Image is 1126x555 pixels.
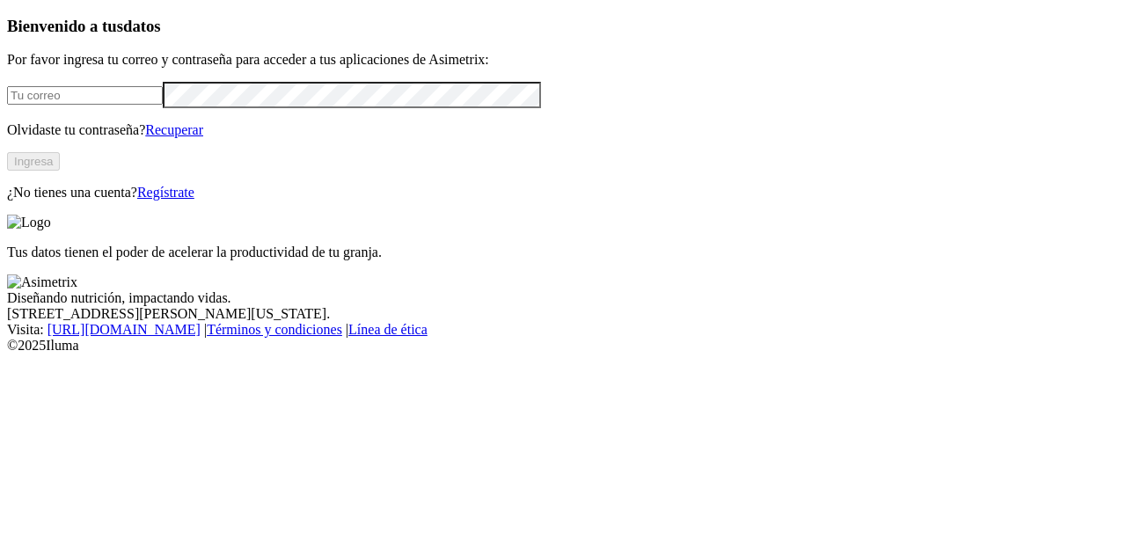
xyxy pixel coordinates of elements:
a: [URL][DOMAIN_NAME] [48,322,201,337]
img: Asimetrix [7,274,77,290]
p: ¿No tienes una cuenta? [7,185,1119,201]
a: Términos y condiciones [207,322,342,337]
div: Diseñando nutrición, impactando vidas. [7,290,1119,306]
p: Olvidaste tu contraseña? [7,122,1119,138]
p: Por favor ingresa tu correo y contraseña para acceder a tus aplicaciones de Asimetrix: [7,52,1119,68]
a: Línea de ética [348,322,428,337]
div: Visita : | | [7,322,1119,338]
button: Ingresa [7,152,60,171]
div: © 2025 Iluma [7,338,1119,354]
img: Logo [7,215,51,230]
input: Tu correo [7,86,163,105]
p: Tus datos tienen el poder de acelerar la productividad de tu granja. [7,245,1119,260]
div: [STREET_ADDRESS][PERSON_NAME][US_STATE]. [7,306,1119,322]
h3: Bienvenido a tus [7,17,1119,36]
a: Recuperar [145,122,203,137]
span: datos [123,17,161,35]
a: Regístrate [137,185,194,200]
